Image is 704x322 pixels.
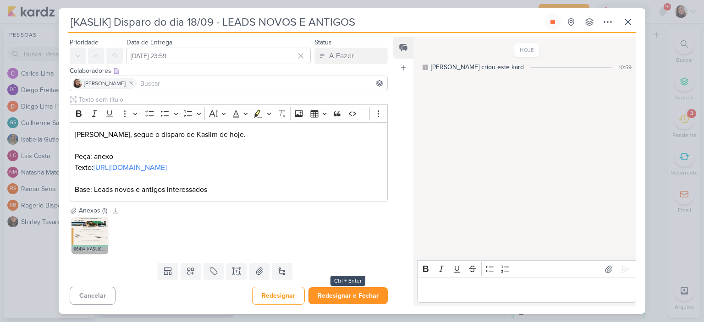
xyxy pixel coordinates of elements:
img: Sharlene Khoury [73,79,82,88]
div: Ctrl + Enter [330,276,365,286]
label: Prioridade [70,38,99,46]
div: 10:59 [619,63,632,71]
label: Status [314,38,332,46]
div: Editor toolbar [70,104,388,122]
div: Editor editing area: main [70,122,388,202]
input: Buscar [138,78,385,89]
div: Editor editing area: main [417,278,636,303]
div: Colaboradores [70,66,388,76]
p: Base: Leads novos e antigos interessados [75,184,383,195]
div: [PERSON_NAME] criou este kard [431,62,524,72]
p: Peça: anexo [75,151,383,162]
div: Anexos (1) [79,206,107,215]
input: Select a date [126,48,311,64]
label: Data de Entrega [126,38,172,46]
button: A Fazer [314,48,388,64]
p: Texto: [75,162,383,173]
div: A Fazer [329,50,354,61]
input: Texto sem título [77,95,388,104]
div: Editor toolbar [417,260,636,278]
button: Redesignar e Fechar [308,287,388,304]
div: Parar relógio [549,18,556,26]
button: Cancelar [70,287,115,305]
div: 116414_KASLIK _ E-MAIL MKT _ IBIAPUERA STUDIOS BY KASLIK _ TEASER 2 _ O PONTO DE ENCONTRO DAS SUA... [71,245,108,254]
button: Redesignar [252,287,305,305]
a: [URL][DOMAIN_NAME] [93,163,167,172]
img: jT8Bt3pzWwGJVxxojQS0jLkneBmbvP-metaMTE2NDE0X0tBU0xJSyBfIEUtTUFJTCBNS1QgXyBJQklBUFVFUkEgU1RVRElPUy... [71,217,108,254]
p: [PERSON_NAME], segue o disparo de Kaslim de hoje. [75,129,383,140]
span: [PERSON_NAME] [84,79,126,87]
input: Kard Sem Título [68,14,543,30]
